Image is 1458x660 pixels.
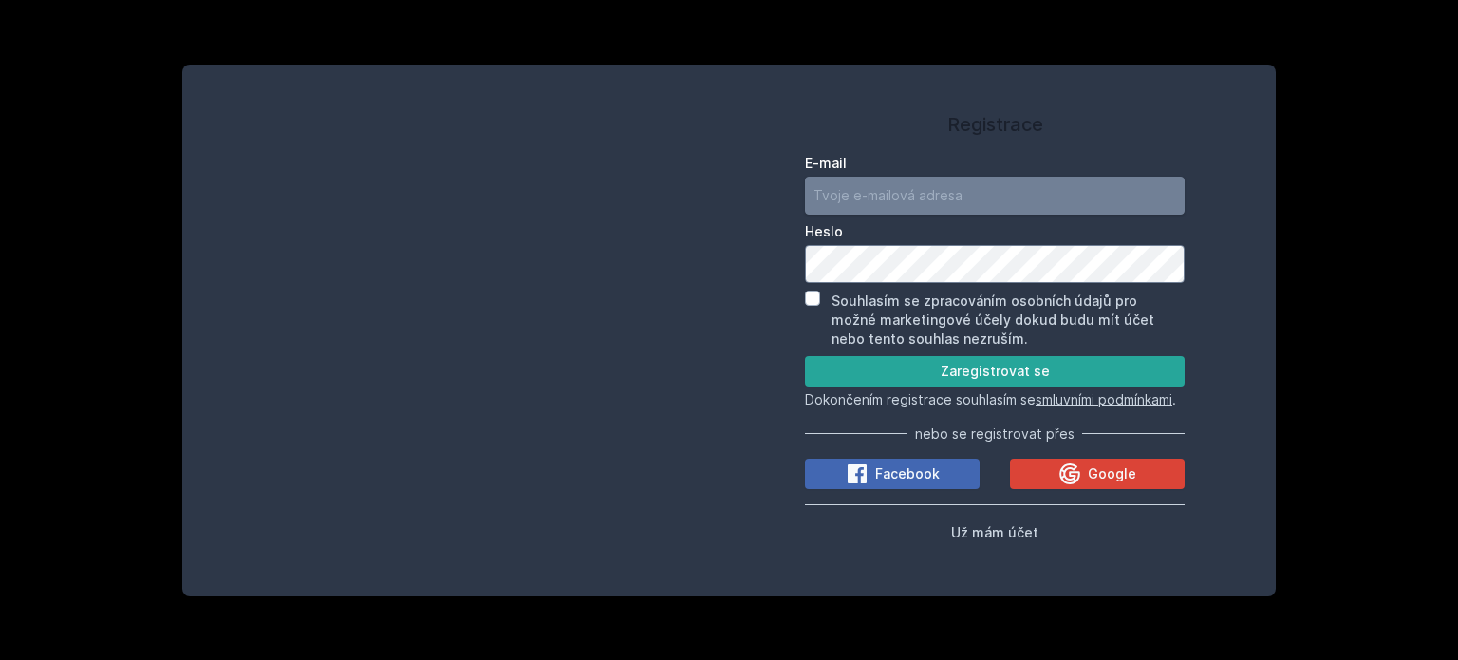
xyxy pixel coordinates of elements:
[832,292,1154,347] label: Souhlasím se zpracováním osobních údajů pro možné marketingové účely dokud budu mít účet nebo ten...
[1036,391,1172,407] a: smluvními podmínkami
[805,222,1185,241] label: Heslo
[805,390,1185,409] p: Dokončením registrace souhlasím se .
[1010,459,1185,489] button: Google
[805,356,1185,387] button: Zaregistrovat se
[951,524,1038,540] span: Už mám účet
[951,520,1038,543] button: Už mám účet
[1088,464,1136,483] span: Google
[805,459,980,489] button: Facebook
[805,154,1185,173] label: E-mail
[915,424,1075,443] span: nebo se registrovat přes
[875,464,940,483] span: Facebook
[805,110,1185,139] h1: Registrace
[805,177,1185,215] input: Tvoje e-mailová adresa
